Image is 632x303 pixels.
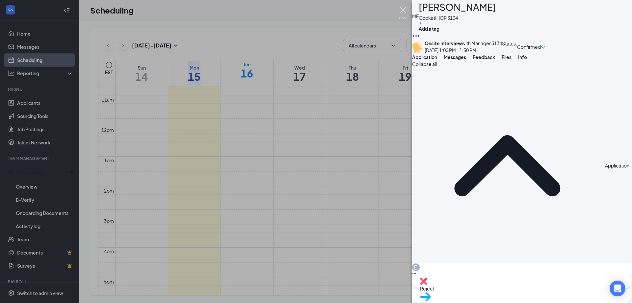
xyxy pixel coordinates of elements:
span: Collapse all [412,60,632,68]
span: Confirmed [517,43,541,50]
b: Onsite Interview [425,40,462,46]
span: Reject [420,285,624,292]
div: Status : [502,40,517,54]
div: Application [605,162,629,169]
svg: ChevronUp [412,70,602,261]
span: Phone [412,271,632,278]
span: Messages [444,54,466,60]
span: down [541,45,545,50]
div: MF [412,13,419,20]
span: Application [412,54,437,60]
div: Open Intercom Messenger [610,281,625,296]
button: PlusAdd a tag [419,21,439,32]
span: Files [502,54,512,60]
div: [DATE] 1:00 PM - 1:30 PM [425,46,502,54]
svg: Ellipses [412,32,420,40]
span: Feedback [473,54,495,60]
svg: Plus [419,21,423,25]
div: Cook at IHOP 3134 [419,15,496,21]
span: Info [518,54,527,60]
div: with Manager 3134 [425,40,502,46]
